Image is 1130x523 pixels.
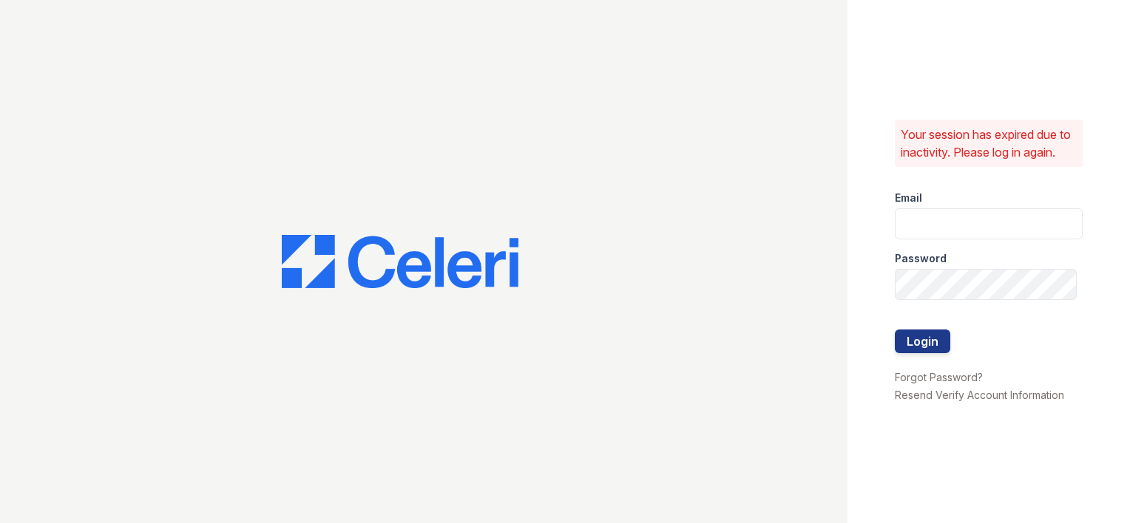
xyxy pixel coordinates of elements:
[895,251,947,266] label: Password
[895,329,950,353] button: Login
[895,191,922,205] label: Email
[895,389,1064,401] a: Resend Verify Account Information
[282,235,518,288] img: CE_Logo_Blue-a8612792a0a2168367f1c8372b55b34899dd931a85d93a1a3d3e32e68fde9ad4.png
[895,371,983,383] a: Forgot Password?
[901,126,1077,161] p: Your session has expired due to inactivity. Please log in again.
